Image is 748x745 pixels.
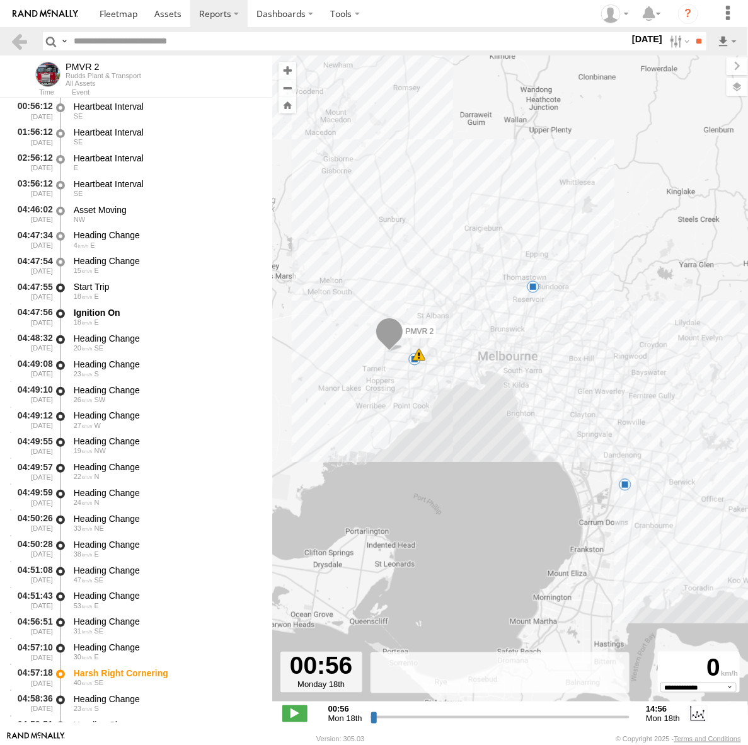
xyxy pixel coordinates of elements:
div: Heading Change [74,410,260,421]
div: Heading Change [74,539,260,550]
div: Heartbeat Interval [74,101,260,112]
span: 24 [74,499,93,506]
span: Heading: 74 [90,241,95,249]
span: 26 [74,396,93,403]
span: 47 [74,576,93,584]
div: 04:49:10 [DATE] [10,383,54,406]
span: 20 [74,344,93,352]
span: Heading: 216 [95,396,106,403]
img: rand-logo.svg [13,9,78,18]
div: Heading Change [74,436,260,447]
span: 15 [74,267,93,274]
span: Heading: 158 [95,705,99,712]
span: 18 [74,292,93,300]
span: Heading: 128 [74,112,83,120]
div: Heading Change [74,333,260,344]
div: 04:47:34 [DATE] [10,228,54,251]
div: 04:47:54 [DATE] [10,253,54,277]
label: Search Query [59,32,69,50]
span: PMVR 2 [405,327,434,336]
div: Start Trip [74,281,260,292]
span: 23 [74,705,93,712]
span: Heading: 87 [95,550,99,558]
span: Heading: 112 [95,267,99,274]
div: 04:58:36 [DATE] [10,691,54,715]
div: Heading Change [74,461,260,473]
div: 04:56:51 [DATE] [10,614,54,637]
div: Heading Change [74,616,260,627]
div: Heading Change [74,719,260,731]
div: 04:46:02 [DATE] [10,202,54,226]
span: 53 [74,602,93,609]
div: Heading Change [74,229,260,241]
span: Heading: 114 [95,679,104,686]
span: 18 [74,318,93,326]
div: 02:56:12 [DATE] [10,151,54,174]
div: 04:49:57 [DATE] [10,459,54,483]
span: 33 [74,524,93,532]
span: 30 [74,653,93,661]
div: 04:47:56 [DATE] [10,305,54,328]
div: 00:56:12 [DATE] [10,99,54,122]
span: 22 [74,473,93,480]
div: Heading Change [74,642,260,653]
div: Heading Change [74,693,260,705]
div: Heartbeat Interval [74,178,260,190]
button: Zoom out [279,79,296,96]
div: Michael Rudd [597,4,633,23]
span: Mon 18th Aug 2025 [646,713,680,723]
div: 0 [660,654,738,683]
div: 6 [408,353,421,366]
i: ? [678,4,698,24]
span: 38 [74,550,93,558]
span: Heading: 86 [95,653,99,661]
span: 19 [74,447,93,454]
div: Heading Change [74,487,260,499]
div: Heading Change [74,384,260,396]
div: 04:49:59 [DATE] [10,485,54,509]
span: 31 [74,627,93,635]
span: Heading: 318 [74,216,85,223]
div: 04:50:26 [DATE] [10,511,54,534]
div: Asset Moving [74,204,260,216]
button: Zoom in [279,62,296,79]
div: Ignition On [74,307,260,318]
span: Heading: 87 [95,602,99,609]
button: Zoom Home [279,96,296,113]
div: Harsh Right Cornering [74,667,260,679]
a: Visit our Website [7,732,65,745]
div: 03:56:12 [DATE] [10,176,54,200]
div: All Assets [66,79,141,87]
div: 04:47:55 [DATE] [10,279,54,303]
a: Back to previous Page [10,32,28,50]
div: Version: 305.03 [316,735,364,742]
strong: 14:56 [646,704,680,713]
div: 01:56:12 [DATE] [10,125,54,148]
span: Heading: 104 [95,318,99,326]
label: Search Filter Options [665,32,692,50]
span: Heading: 119 [95,627,104,635]
div: 04:49:08 [DATE] [10,357,54,380]
label: [DATE] [630,32,665,46]
div: Heartbeat Interval [74,153,260,164]
span: Heading: 128 [74,138,83,146]
div: 04:49:55 [DATE] [10,434,54,457]
div: © Copyright 2025 - [616,735,741,742]
div: 04:51:43 [DATE] [10,589,54,612]
span: 40 [74,679,93,686]
span: Heading: 120 [95,576,104,584]
div: Heading Change [74,513,260,524]
div: 04:50:28 [DATE] [10,537,54,560]
div: 04:51:08 [DATE] [10,563,54,586]
div: Time [10,90,54,96]
span: 27 [74,422,93,429]
span: Heading: 346 [95,473,100,480]
label: Export results as... [716,32,738,50]
div: PMVR 2 - View Asset History [66,62,141,72]
div: Event [72,90,272,96]
div: Heading Change [74,255,260,267]
div: 04:58:51 [DATE] [10,717,54,741]
span: Heading: 22 [95,499,100,506]
div: Heading Change [74,565,260,576]
div: Heading Change [74,359,260,370]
